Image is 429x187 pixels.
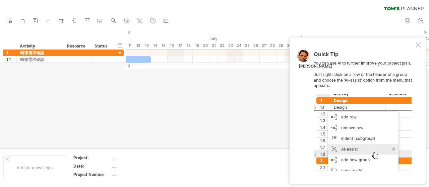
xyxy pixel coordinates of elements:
[126,35,302,42] div: July 2025
[176,42,184,49] div: Thursday, 17 July 2025
[73,172,110,177] div: Project Number
[20,50,60,56] div: 輔導需求確認
[112,163,168,169] div: ....
[285,42,293,49] div: Wednesday, 30 July 2025
[6,56,16,63] div: 1.1
[134,42,142,49] div: Saturday, 12 July 2025
[67,43,87,50] div: Resource
[159,42,168,49] div: Tuesday, 15 July 2025
[168,42,176,49] div: Wednesday, 16 July 2025
[226,42,235,49] div: Wednesday, 23 July 2025
[20,56,60,63] div: 輔導需求確認
[201,42,209,49] div: Sunday, 20 July 2025
[299,64,332,69] div: [PERSON_NAME]
[251,42,260,49] div: Saturday, 26 July 2025
[142,42,151,49] div: Sunday, 13 July 2025
[243,42,251,49] div: Friday, 25 July 2025
[112,155,168,161] div: ....
[95,43,109,50] div: Status
[20,43,60,50] div: Activity
[184,42,193,49] div: Friday, 18 July 2025
[151,42,159,49] div: Monday, 14 July 2025
[314,52,414,61] div: Quick Tip
[314,52,414,171] div: You can use AI to further improve your project plan. Just right-click on a row or the header of a...
[112,172,168,177] div: ....
[277,42,285,49] div: Tuesday, 29 July 2025
[260,42,268,49] div: Sunday, 27 July 2025
[3,155,66,180] div: Add your own logo
[6,50,16,56] div: 1
[73,163,110,169] div: Date:
[73,155,110,161] div: Project:
[218,42,226,49] div: Tuesday, 22 July 2025
[126,42,134,49] div: Friday, 11 July 2025
[268,42,277,49] div: Monday, 28 July 2025
[235,42,243,49] div: Thursday, 24 July 2025
[193,42,201,49] div: Saturday, 19 July 2025
[209,42,218,49] div: Monday, 21 July 2025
